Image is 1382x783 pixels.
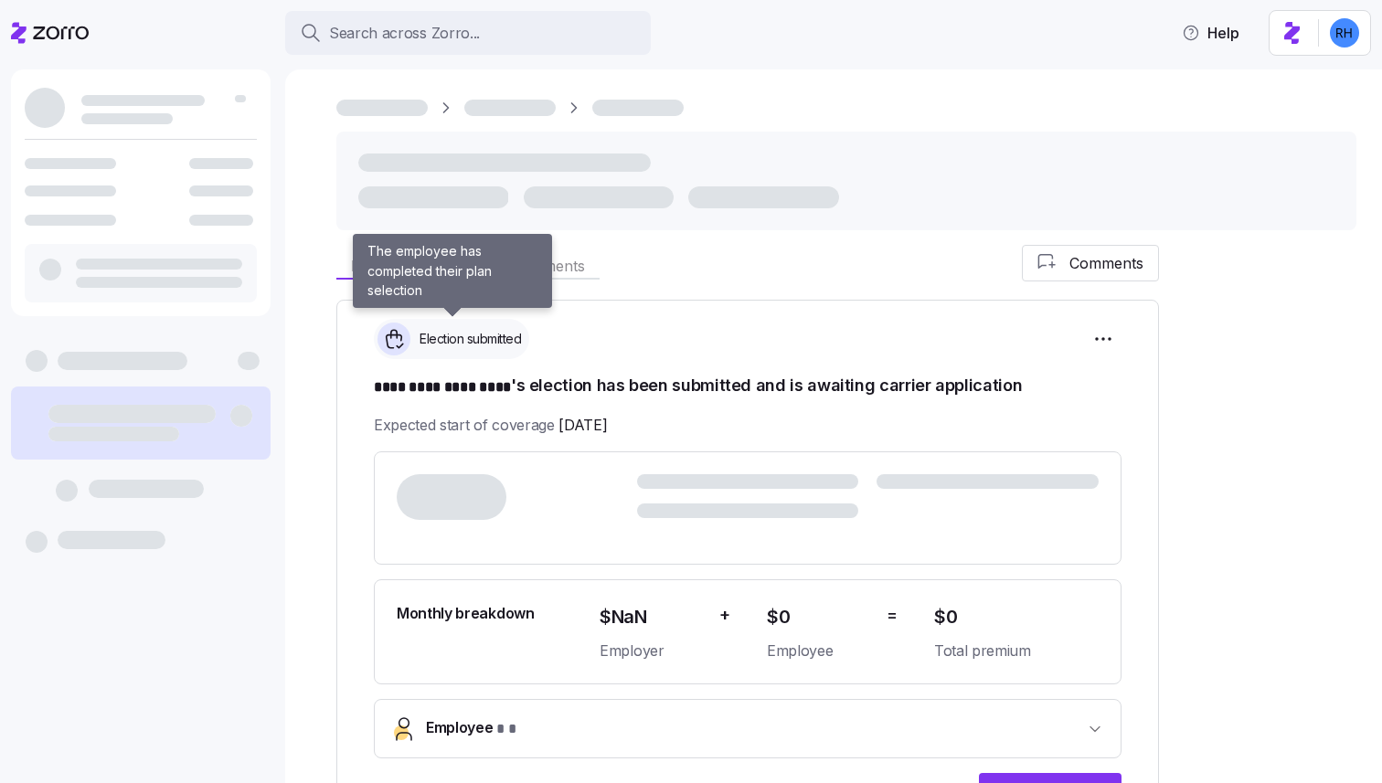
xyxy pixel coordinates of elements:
span: Help [1182,22,1239,44]
span: Payments [516,259,585,273]
span: $0 [934,602,1099,632]
span: Search across Zorro... [329,22,480,45]
button: Employee* * [375,700,1121,757]
span: Employee [426,716,516,741]
span: Total premium [934,640,1099,662]
span: Enrollment [351,259,427,273]
span: [DATE] [558,414,607,437]
button: Comments [1022,245,1159,281]
span: Expected start of coverage [374,414,607,437]
span: + [719,602,730,629]
span: $NaN [600,602,705,632]
span: = [887,602,898,629]
span: Monthly breakdown [397,602,535,625]
span: Files [456,259,487,273]
span: Comments [1069,252,1143,274]
span: Employer [600,640,705,662]
h1: 's election has been submitted and is awaiting carrier application [374,374,1122,399]
button: Help [1167,15,1254,51]
span: $0 [767,602,872,632]
img: 8fe52c6dbdc3bd2a82e1e32f94fde8b5 [1330,18,1359,48]
button: Search across Zorro... [285,11,651,55]
span: Employee [767,640,872,662]
span: Election submitted [414,330,521,348]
